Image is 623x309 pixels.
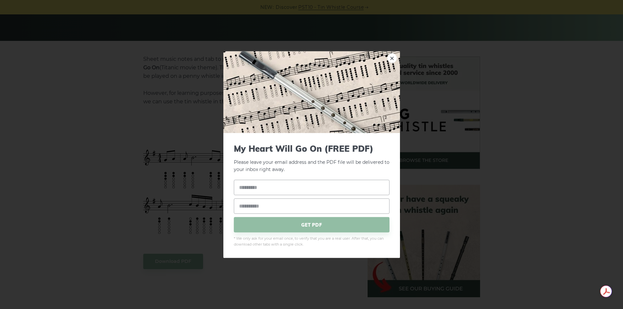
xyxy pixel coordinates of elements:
p: Please leave your email address and the PDF file will be delivered to your inbox right away. [234,143,389,173]
span: My Heart Will Go On (FREE PDF) [234,143,389,153]
img: Tin Whistle Tab Preview [223,51,400,133]
a: × [387,53,397,63]
span: * We only ask for your email once, to verify that you are a real user. After that, you can downlo... [234,236,389,248]
span: GET PDF [234,217,389,232]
